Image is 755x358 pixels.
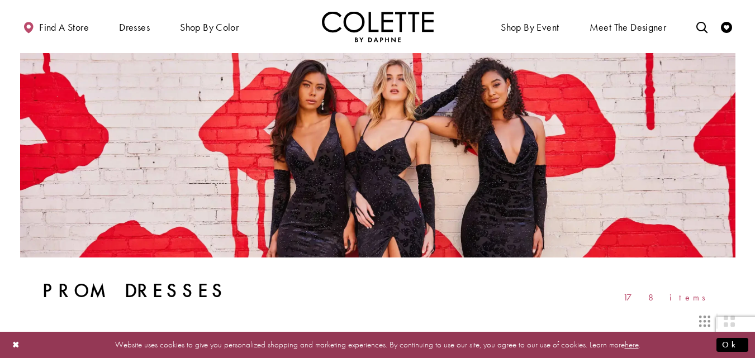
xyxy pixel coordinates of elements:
[699,316,710,327] span: Switch layout to 3 columns
[42,280,227,302] h1: Prom Dresses
[177,11,241,42] span: Shop by color
[498,11,562,42] span: Shop By Event
[501,22,559,33] span: Shop By Event
[587,11,669,42] a: Meet the designer
[322,11,434,42] img: Colette by Daphne
[625,339,639,350] a: here
[13,309,742,333] div: Layout Controls
[590,22,667,33] span: Meet the designer
[20,11,92,42] a: Find a store
[39,22,89,33] span: Find a store
[116,11,153,42] span: Dresses
[694,11,710,42] a: Toggle search
[724,316,735,327] span: Switch layout to 2 columns
[716,338,748,352] button: Submit Dialog
[623,293,713,302] span: 178 items
[119,22,150,33] span: Dresses
[80,337,675,352] p: Website uses cookies to give you personalized shopping and marketing experiences. By continuing t...
[718,11,735,42] a: Check Wishlist
[322,11,434,42] a: Visit Home Page
[7,335,26,355] button: Close Dialog
[180,22,239,33] span: Shop by color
